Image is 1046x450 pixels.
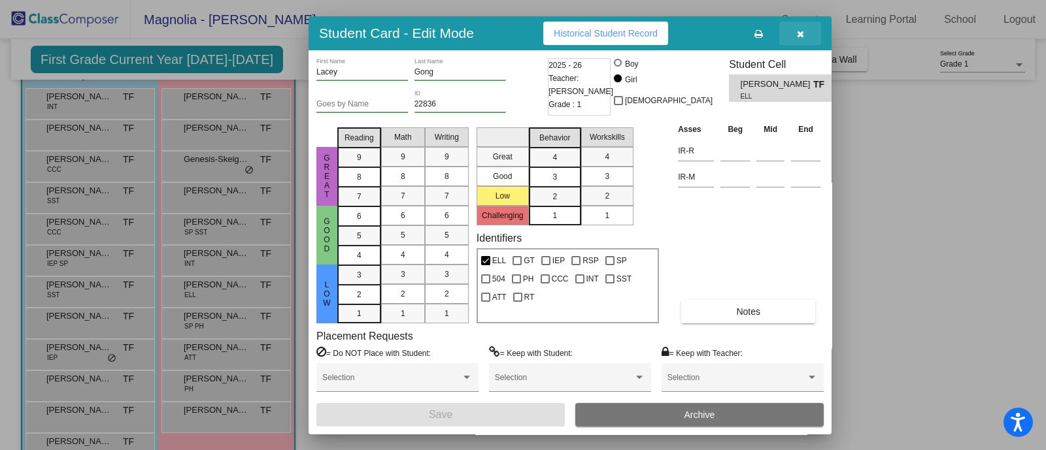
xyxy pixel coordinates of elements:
th: Beg [717,122,753,137]
input: Enter ID [414,100,506,109]
span: GT [524,253,535,268]
input: assessment [678,141,714,161]
button: Historical Student Record [543,22,668,45]
span: 4 [552,152,557,163]
button: Notes [681,300,815,323]
span: 8 [357,171,362,183]
span: 9 [357,152,362,163]
th: Mid [753,122,788,137]
span: 6 [357,210,362,222]
button: Archive [575,403,824,426]
span: 3 [357,269,362,281]
span: 5 [357,230,362,242]
span: Save [429,409,452,420]
span: Writing [435,131,459,143]
span: 9 [401,151,405,163]
span: 1 [401,308,405,319]
span: Low [321,280,333,308]
label: = Keep with Teacher: [662,346,743,359]
div: Boy [624,58,639,70]
span: 4 [357,249,362,261]
span: [DEMOGRAPHIC_DATA] [625,93,713,108]
span: Notes [736,306,760,317]
span: Historical Student Record [554,28,658,39]
span: CCC [552,271,569,287]
span: 2 [401,288,405,300]
input: goes by name [316,100,408,109]
span: 6 [401,210,405,221]
span: 5 [445,229,449,241]
span: Reading [345,132,374,144]
span: 9 [445,151,449,163]
label: = Do NOT Place with Student: [316,346,431,359]
label: Placement Requests [316,330,413,342]
h3: Student Cell [729,58,843,71]
span: IEP [552,253,565,268]
span: 7 [445,190,449,202]
span: 3 [401,268,405,280]
span: SP [616,253,627,268]
span: SST [616,271,632,287]
span: 3 [445,268,449,280]
span: ELL [741,91,804,101]
span: 2025 - 26 [548,59,582,72]
span: 2 [552,191,557,202]
button: Save [316,403,565,426]
input: assessment [678,167,714,187]
span: 3 [605,170,609,182]
span: Workskills [590,131,625,143]
span: [PERSON_NAME] [741,78,813,91]
span: 6 [445,210,449,221]
span: 5 [401,229,405,241]
span: 8 [401,170,405,182]
span: RSP [582,253,599,268]
span: 4 [445,249,449,261]
span: 8 [445,170,449,182]
span: TF [813,78,832,91]
span: Great [321,153,333,199]
span: 1 [445,308,449,319]
span: 2 [357,289,362,300]
h3: Student Card - Edit Mode [319,25,474,41]
span: 1 [605,210,609,221]
span: PH [523,271,534,287]
th: End [788,122,824,137]
span: 1 [357,308,362,319]
div: Girl [624,74,637,86]
label: = Keep with Student: [489,346,573,359]
span: 2 [445,288,449,300]
span: Grade : 1 [548,98,581,111]
span: Archive [684,410,715,420]
span: 4 [401,249,405,261]
span: 7 [357,191,362,202]
span: Teacher: [PERSON_NAME] [548,72,613,98]
span: Math [394,131,412,143]
span: 3 [552,171,557,183]
span: 4 [605,151,609,163]
span: ATT [492,289,507,305]
th: Asses [675,122,717,137]
span: 1 [552,210,557,221]
span: Good [321,217,333,253]
span: INT [586,271,599,287]
label: Identifiers [477,232,522,244]
span: 7 [401,190,405,202]
span: 2 [605,190,609,202]
span: ELL [492,253,506,268]
span: RT [524,289,535,305]
span: 504 [492,271,505,287]
span: Behavior [539,132,570,144]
